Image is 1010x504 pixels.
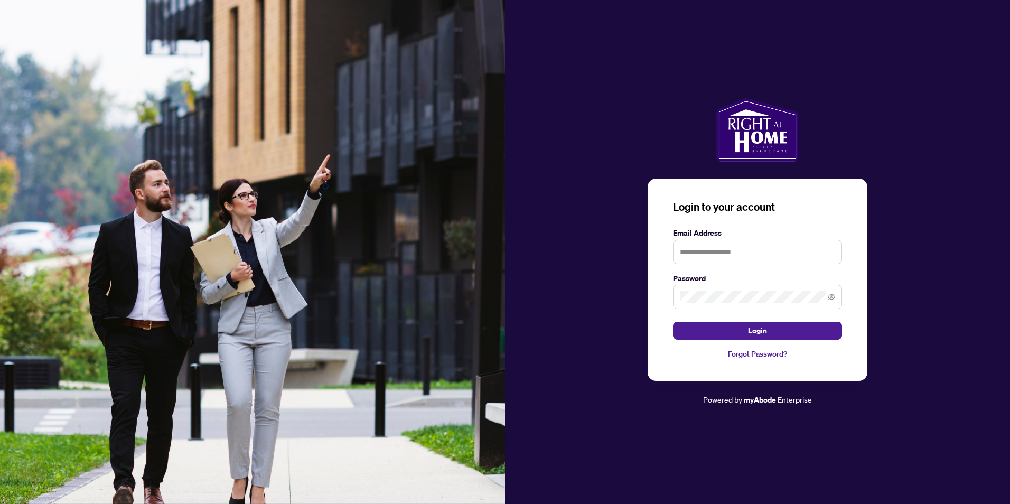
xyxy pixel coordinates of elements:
a: myAbode [744,394,776,406]
a: Forgot Password? [673,348,842,360]
span: Login [748,322,767,339]
label: Password [673,273,842,284]
span: eye-invisible [828,293,835,301]
button: Login [673,322,842,340]
span: Enterprise [778,395,812,404]
img: ma-logo [716,98,798,162]
label: Email Address [673,227,842,239]
h3: Login to your account [673,200,842,214]
span: Powered by [703,395,742,404]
